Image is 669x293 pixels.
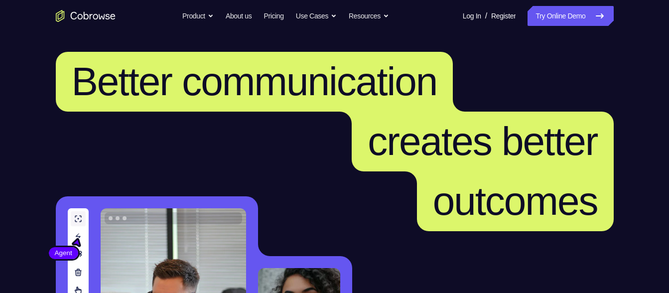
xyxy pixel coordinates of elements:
[368,119,597,163] span: creates better
[296,6,337,26] button: Use Cases
[485,10,487,22] span: /
[56,10,116,22] a: Go to the home page
[49,248,78,258] span: Agent
[349,6,389,26] button: Resources
[463,6,481,26] a: Log In
[226,6,252,26] a: About us
[433,179,598,223] span: outcomes
[182,6,214,26] button: Product
[264,6,283,26] a: Pricing
[491,6,516,26] a: Register
[528,6,613,26] a: Try Online Demo
[72,59,437,104] span: Better communication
